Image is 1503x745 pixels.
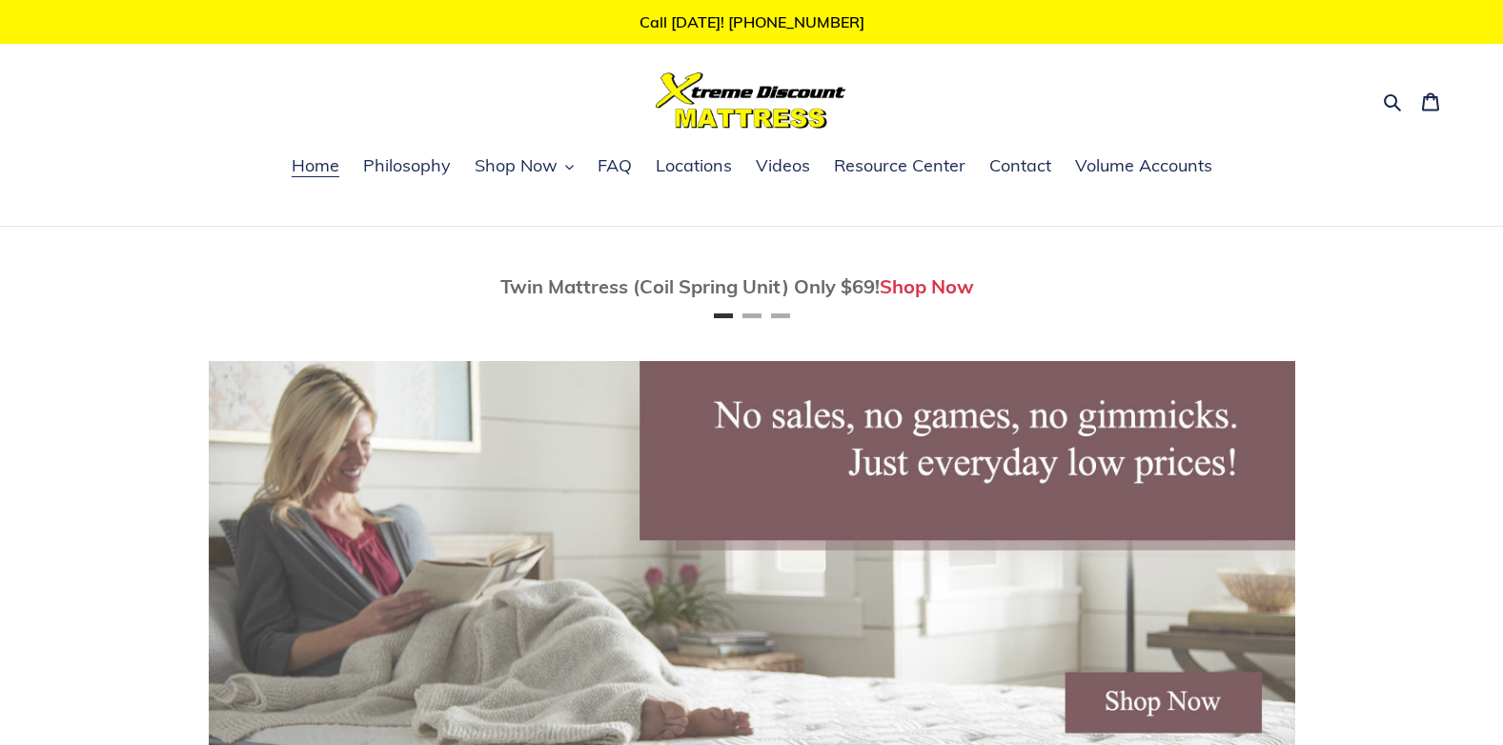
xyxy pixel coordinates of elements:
[475,154,558,177] span: Shop Now
[656,72,846,129] img: Xtreme Discount Mattress
[714,313,733,318] button: Page 1
[656,154,732,177] span: Locations
[465,152,583,181] button: Shop Now
[824,152,975,181] a: Resource Center
[742,313,762,318] button: Page 2
[771,313,790,318] button: Page 3
[989,154,1051,177] span: Contact
[354,152,460,181] a: Philosophy
[588,152,641,181] a: FAQ
[834,154,965,177] span: Resource Center
[363,154,451,177] span: Philosophy
[880,274,974,298] a: Shop Now
[1066,152,1222,181] a: Volume Accounts
[646,152,741,181] a: Locations
[500,274,880,298] span: Twin Mattress (Coil Spring Unit) Only $69!
[746,152,820,181] a: Videos
[980,152,1061,181] a: Contact
[282,152,349,181] a: Home
[598,154,632,177] span: FAQ
[292,154,339,177] span: Home
[756,154,810,177] span: Videos
[1075,154,1212,177] span: Volume Accounts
